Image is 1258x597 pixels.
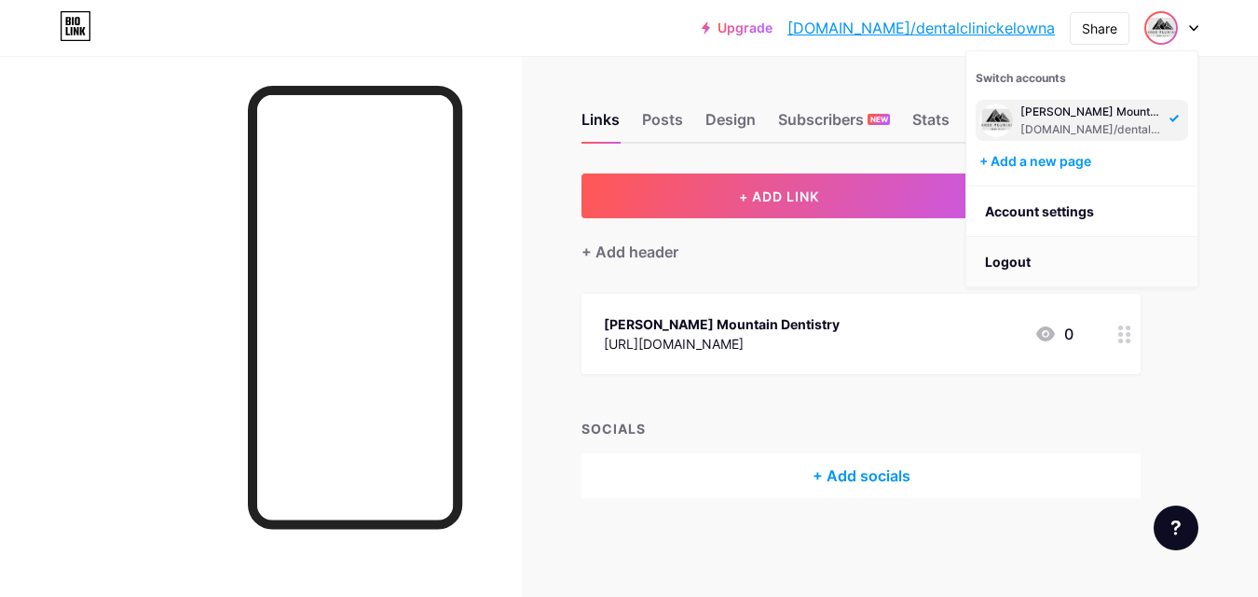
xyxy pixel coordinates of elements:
[966,237,1197,287] li: Logout
[581,453,1141,498] div: + Add socials
[702,21,773,35] a: Upgrade
[966,187,1197,237] a: Account settings
[604,314,840,334] div: [PERSON_NAME] Mountain Dentistry
[979,152,1188,171] div: + Add a new page
[1034,323,1073,345] div: 0
[604,334,840,354] div: [URL][DOMAIN_NAME]
[870,114,888,125] span: NEW
[787,17,1055,39] a: [DOMAIN_NAME]/dentalclinickelowna
[581,108,620,142] div: Links
[739,188,819,204] span: + ADD LINK
[581,174,978,218] button: + ADD LINK
[705,108,756,142] div: Design
[1082,19,1117,38] div: Share
[581,419,1141,438] div: SOCIALS
[581,241,678,263] div: + Add header
[912,108,950,142] div: Stats
[1020,122,1164,137] div: [DOMAIN_NAME]/dentalclinickelowna
[778,108,890,142] div: Subscribers
[1020,104,1164,119] div: [PERSON_NAME] Mountain Dentistry
[1146,13,1176,43] img: dentalclinickelowna
[979,104,1013,137] img: dentalclinickelowna
[642,108,683,142] div: Posts
[976,71,1066,85] span: Switch accounts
